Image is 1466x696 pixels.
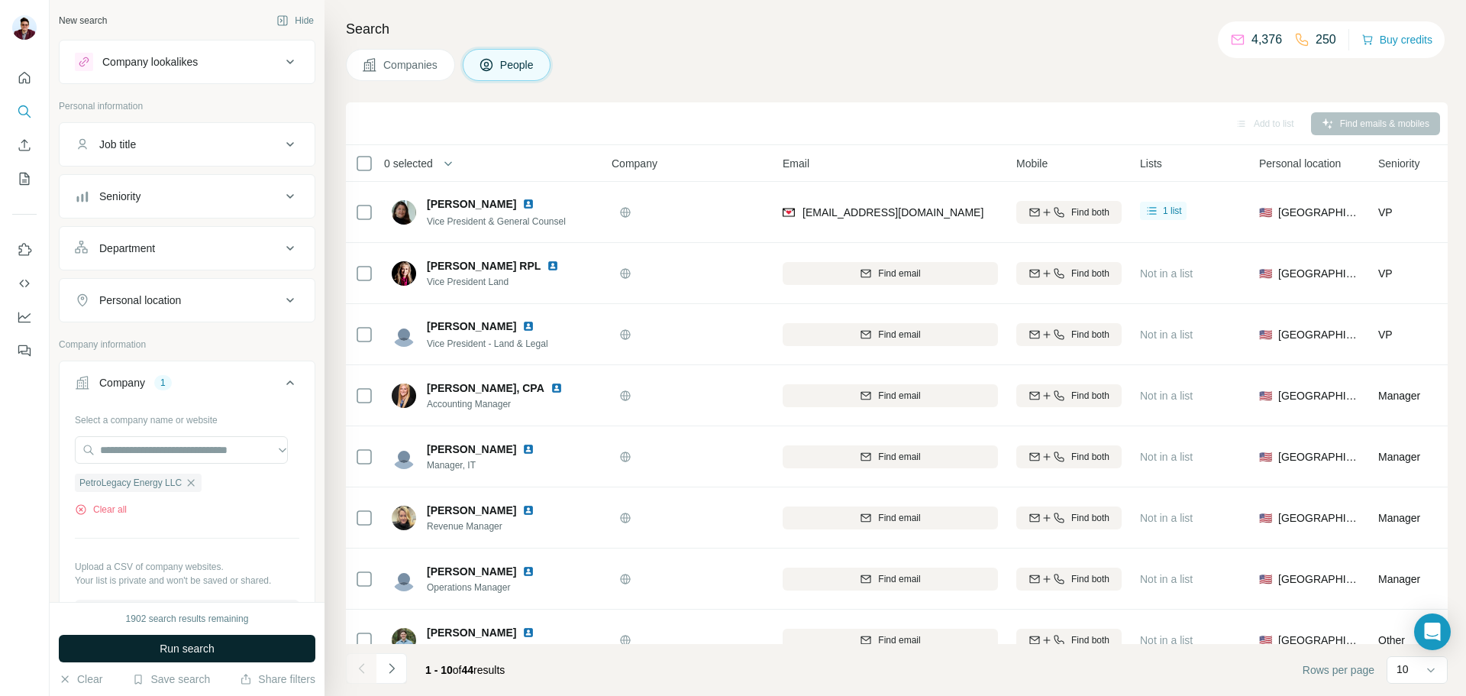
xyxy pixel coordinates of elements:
button: Navigate to next page [376,653,407,684]
button: Find both [1016,507,1122,529]
span: Manager, IT [427,458,553,472]
img: Avatar [392,445,416,469]
span: Email [783,156,809,171]
div: Job title [99,137,136,152]
span: Revenue Manager [427,520,553,533]
span: Find email [878,572,920,586]
button: Dashboard [12,303,37,331]
span: Find both [1071,572,1109,586]
div: Open Intercom Messenger [1414,613,1451,650]
span: Find email [878,633,920,647]
button: Clear all [75,503,127,516]
span: Manager [1378,451,1420,463]
button: My lists [12,165,37,193]
img: LinkedIn logo [551,382,563,394]
span: 🇺🇸 [1259,571,1272,587]
span: Find email [878,389,920,403]
button: Find both [1016,445,1122,468]
span: [PERSON_NAME] [427,442,516,457]
button: Run search [59,635,315,662]
p: Upload a CSV of company websites. [75,560,299,574]
div: Company lookalikes [102,54,198,70]
button: Hide [266,9,325,32]
span: VP [1378,267,1393,280]
button: Find both [1016,323,1122,346]
button: Department [60,230,315,267]
span: Seniority [1378,156,1419,171]
div: Personal location [99,293,181,308]
span: [GEOGRAPHIC_DATA] [1278,266,1360,281]
span: Vice President - Land & Legal [427,338,548,349]
span: 🇺🇸 [1259,510,1272,526]
span: Other [1378,634,1405,646]
img: Avatar [392,200,416,225]
span: results [425,664,505,676]
button: Quick start [12,64,37,92]
img: Avatar [392,384,416,408]
span: Manager [1378,390,1420,402]
span: Operations Manager [427,581,553,594]
div: Select a company name or website [75,407,299,427]
img: LinkedIn logo [547,260,559,272]
span: Find both [1071,633,1109,647]
span: [PERSON_NAME] [427,625,516,640]
button: Find email [783,262,998,285]
span: Operations Engineer [427,642,553,656]
span: Not in a list [1140,512,1193,524]
span: Run search [160,641,215,656]
button: Buy credits [1361,29,1432,50]
p: Your list is private and won't be saved or shared. [75,574,299,588]
span: Manager [1378,512,1420,524]
button: Company1 [60,364,315,407]
div: Seniority [99,189,140,204]
span: 1 - 10 [425,664,453,676]
button: Find email [783,629,998,652]
button: Clear [59,672,102,687]
button: Use Surfe API [12,270,37,297]
span: Find email [878,450,920,464]
span: [PERSON_NAME] [427,564,516,579]
p: 4,376 [1251,31,1282,49]
span: People [500,57,535,73]
span: Personal location [1259,156,1341,171]
button: Find both [1016,629,1122,652]
span: Find both [1071,389,1109,403]
span: Find both [1071,206,1109,219]
button: Find email [783,507,998,529]
span: Not in a list [1140,573,1193,585]
span: [GEOGRAPHIC_DATA] [1278,449,1360,465]
img: LinkedIn logo [522,626,534,639]
button: Find email [783,323,998,346]
span: [GEOGRAPHIC_DATA] [1278,388,1360,403]
img: Avatar [392,567,416,591]
p: 250 [1316,31,1336,49]
img: Avatar [392,506,416,530]
span: [GEOGRAPHIC_DATA] [1278,205,1360,220]
span: VP [1378,329,1393,341]
img: LinkedIn logo [522,443,534,455]
button: Search [12,98,37,125]
span: 🇺🇸 [1259,205,1272,220]
span: 0 selected [384,156,433,171]
span: Find both [1071,328,1109,342]
img: Avatar [392,261,416,286]
span: Lists [1140,156,1162,171]
span: [PERSON_NAME] RPL [427,258,541,274]
button: Find email [783,445,998,468]
span: 🇺🇸 [1259,266,1272,281]
img: LinkedIn logo [522,320,534,332]
span: Manager [1378,573,1420,585]
span: Company [612,156,657,171]
span: 1 list [1163,204,1182,218]
span: Rows per page [1303,662,1374,678]
button: Enrich CSV [12,131,37,159]
span: Find email [878,267,920,280]
span: [PERSON_NAME], CPA [427,382,544,394]
span: 44 [462,664,474,676]
span: of [453,664,462,676]
span: 🇺🇸 [1259,449,1272,465]
span: Not in a list [1140,634,1193,646]
p: Company information [59,338,315,351]
button: Find both [1016,568,1122,591]
div: Department [99,241,155,256]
